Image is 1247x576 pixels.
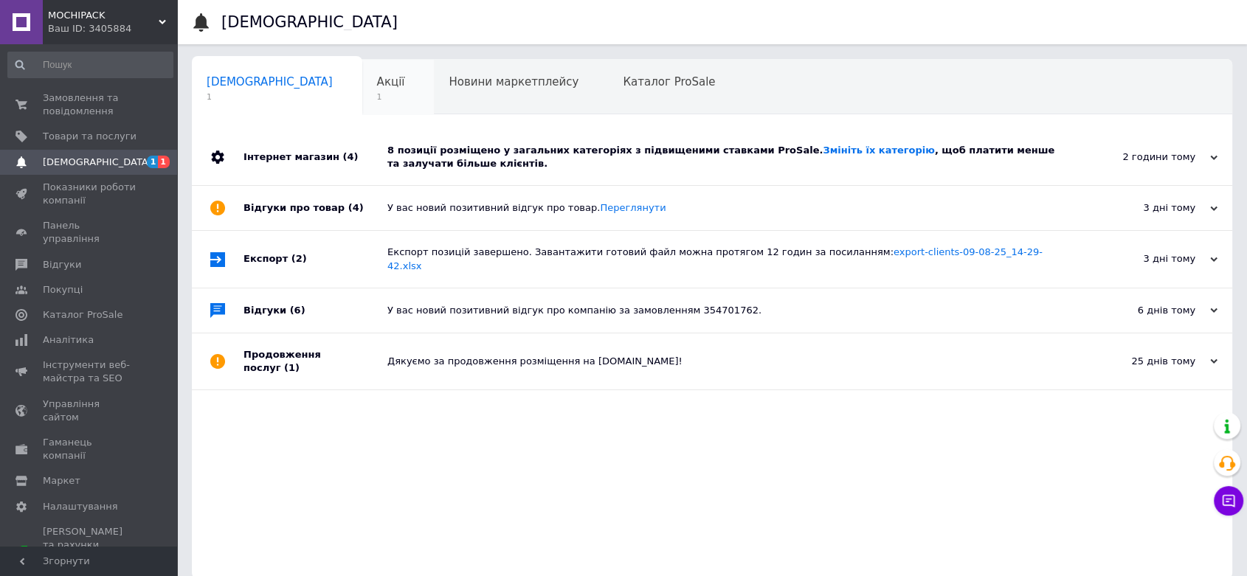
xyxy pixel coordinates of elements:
[377,75,405,89] span: Акції
[43,156,152,169] span: [DEMOGRAPHIC_DATA]
[243,333,387,389] div: Продовження послуг
[43,130,137,143] span: Товари та послуги
[243,231,387,287] div: Експорт
[1070,304,1217,317] div: 6 днів тому
[43,308,122,322] span: Каталог ProSale
[43,258,81,271] span: Відгуки
[387,144,1070,170] div: 8 позиції розміщено у загальних категоріях з підвищеними ставками ProSale. , щоб платити менше та...
[243,186,387,230] div: Відгуки про товар
[243,129,387,185] div: Інтернет магазин
[43,283,83,296] span: Покупці
[243,288,387,333] div: Відгуки
[1070,201,1217,215] div: 3 дні тому
[377,91,405,103] span: 1
[7,52,173,78] input: Пошук
[284,362,300,373] span: (1)
[623,75,715,89] span: Каталог ProSale
[348,202,364,213] span: (4)
[207,75,333,89] span: [DEMOGRAPHIC_DATA]
[221,13,398,31] h1: [DEMOGRAPHIC_DATA]
[387,246,1070,272] div: Експорт позицій завершено. Завантажити готовий файл можна протягом 12 годин за посиланням:
[43,333,94,347] span: Аналітика
[290,305,305,316] span: (6)
[48,9,159,22] span: MOCHIPACK
[387,246,1043,271] a: export-clients-09-08-25_14-29-42.xlsx
[387,201,1070,215] div: У вас новий позитивний відгук про товар.
[43,436,137,462] span: Гаманець компанії
[1070,355,1217,368] div: 25 днів тому
[43,181,137,207] span: Показники роботи компанії
[43,219,137,246] span: Панель управління
[291,253,307,264] span: (2)
[387,304,1070,317] div: У вас новий позитивний відгук про компанію за замовленням 354701762.
[1214,486,1243,516] button: Чат з покупцем
[342,151,358,162] span: (4)
[449,75,578,89] span: Новини маркетплейсу
[823,145,934,156] a: Змініть їх категорію
[207,91,333,103] span: 1
[1070,150,1217,164] div: 2 години тому
[43,474,80,487] span: Маркет
[600,202,666,213] a: Переглянути
[48,22,177,35] div: Ваш ID: 3405884
[147,156,159,168] span: 1
[43,500,118,513] span: Налаштування
[1070,252,1217,266] div: 3 дні тому
[387,355,1070,368] div: Дякуємо за продовження розміщення на [DOMAIN_NAME]!
[43,398,137,424] span: Управління сайтом
[43,358,137,385] span: Інструменти веб-майстра та SEO
[158,156,170,168] span: 1
[43,91,137,118] span: Замовлення та повідомлення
